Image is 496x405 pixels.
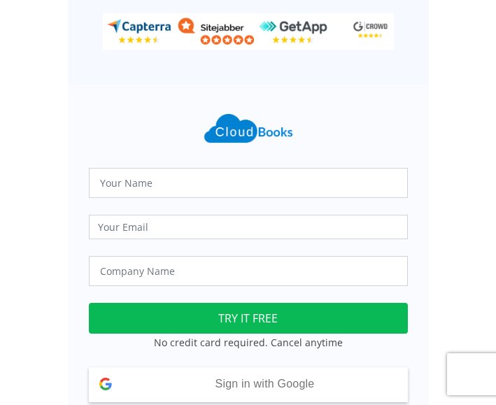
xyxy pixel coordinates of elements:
img: Cloudbooks Logo [196,106,301,152]
input: Your Name [89,168,408,198]
input: Your Email [89,215,408,239]
button: TRY IT FREE [89,303,408,334]
input: Company Name [89,256,408,286]
small: No credit card required. Cancel anytime [154,336,343,349]
img: ratings_banner.png [103,13,394,50]
span: Sign in with Google [215,378,315,390]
